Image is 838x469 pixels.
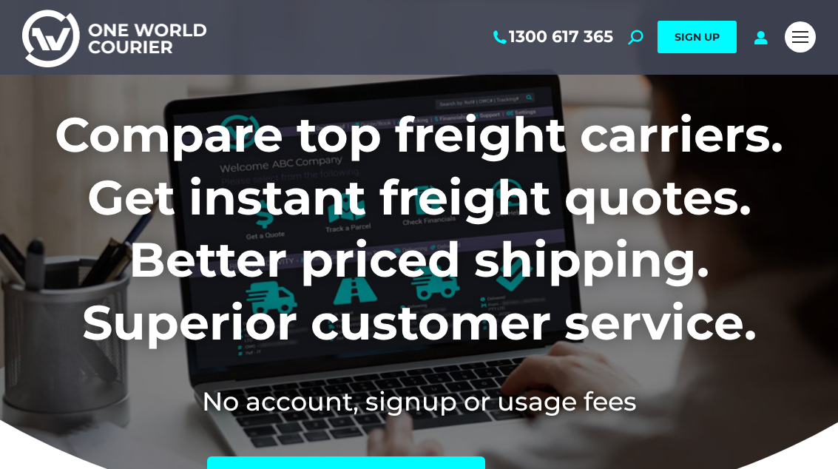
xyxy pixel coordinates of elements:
h2: No account, signup or usage fees [22,383,816,419]
a: Mobile menu icon [785,21,816,53]
span: SIGN UP [675,30,720,44]
h1: Compare top freight carriers. Get instant freight quotes. Better priced shipping. Superior custom... [22,104,816,354]
img: One World Courier [22,7,206,67]
a: 1300 617 365 [490,27,613,47]
a: SIGN UP [658,21,737,53]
